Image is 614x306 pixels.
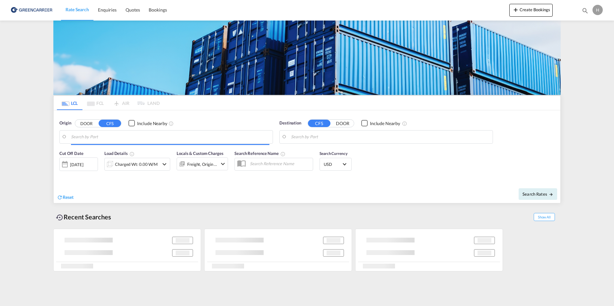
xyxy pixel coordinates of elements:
[177,151,224,156] span: Locals & Custom Charges
[59,120,71,126] span: Origin
[592,5,603,15] div: H
[126,7,140,13] span: Quotes
[57,96,160,110] md-pagination-wrapper: Use the left and right arrow keys to navigate between tabs
[104,158,170,171] div: Charged Wt: 0.00 W/Micon-chevron-down
[509,4,553,17] button: icon-plus 400-fgCreate Bookings
[582,7,589,17] div: icon-magnify
[361,120,400,127] md-checkbox: Checkbox No Ink
[56,214,64,221] md-icon: icon-backup-restore
[187,160,217,169] div: Freight Origin Destination
[161,160,168,168] md-icon: icon-chevron-down
[219,160,227,168] md-icon: icon-chevron-down
[75,120,98,127] button: DOOR
[98,7,117,13] span: Enquiries
[549,192,553,197] md-icon: icon-arrow-right
[177,157,228,170] div: Freight Origin Destinationicon-chevron-down
[53,21,561,95] img: GreenCarrierFCL_LCL.png
[323,159,348,169] md-select: Select Currency: $ USDUnited States Dollar
[115,160,158,169] div: Charged Wt: 0.00 W/M
[59,151,83,156] span: Cut Off Date
[234,151,285,156] span: Search Reference Name
[308,120,330,127] button: CFS
[10,3,53,17] img: b0b18ec08afe11efb1d4932555f5f09d.png
[129,151,135,157] md-icon: Chargeable Weight
[512,6,520,13] md-icon: icon-plus 400-fg
[291,132,489,142] input: Search by Port
[99,120,121,127] button: CFS
[402,121,407,126] md-icon: Unchecked: Ignores neighbouring ports when fetching rates.Checked : Includes neighbouring ports w...
[57,194,63,200] md-icon: icon-refresh
[169,121,174,126] md-icon: Unchecked: Ignores neighbouring ports when fetching rates.Checked : Includes neighbouring ports w...
[522,191,553,197] span: Search Rates
[519,188,557,200] button: Search Ratesicon-arrow-right
[63,194,74,200] span: Reset
[279,120,301,126] span: Destination
[137,120,167,127] div: Include Nearby
[320,151,347,156] span: Search Currency
[59,157,98,171] div: [DATE]
[370,120,400,127] div: Include Nearby
[71,132,269,142] input: Search by Port
[149,7,167,13] span: Bookings
[57,194,74,201] div: icon-refreshReset
[59,170,64,179] md-datepicker: Select
[247,159,313,168] input: Search Reference Name
[54,110,560,203] div: Origin DOOR CFS Checkbox No InkUnchecked: Ignores neighbouring ports when fetching rates.Checked ...
[331,120,354,127] button: DOOR
[534,213,555,221] span: Show All
[280,151,285,157] md-icon: Your search will be saved by the below given name
[66,7,89,12] span: Rate Search
[582,7,589,14] md-icon: icon-magnify
[104,151,135,156] span: Load Details
[57,96,83,110] md-tab-item: LCL
[53,210,114,224] div: Recent Searches
[128,120,167,127] md-checkbox: Checkbox No Ink
[324,161,342,167] span: USD
[70,162,83,167] div: [DATE]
